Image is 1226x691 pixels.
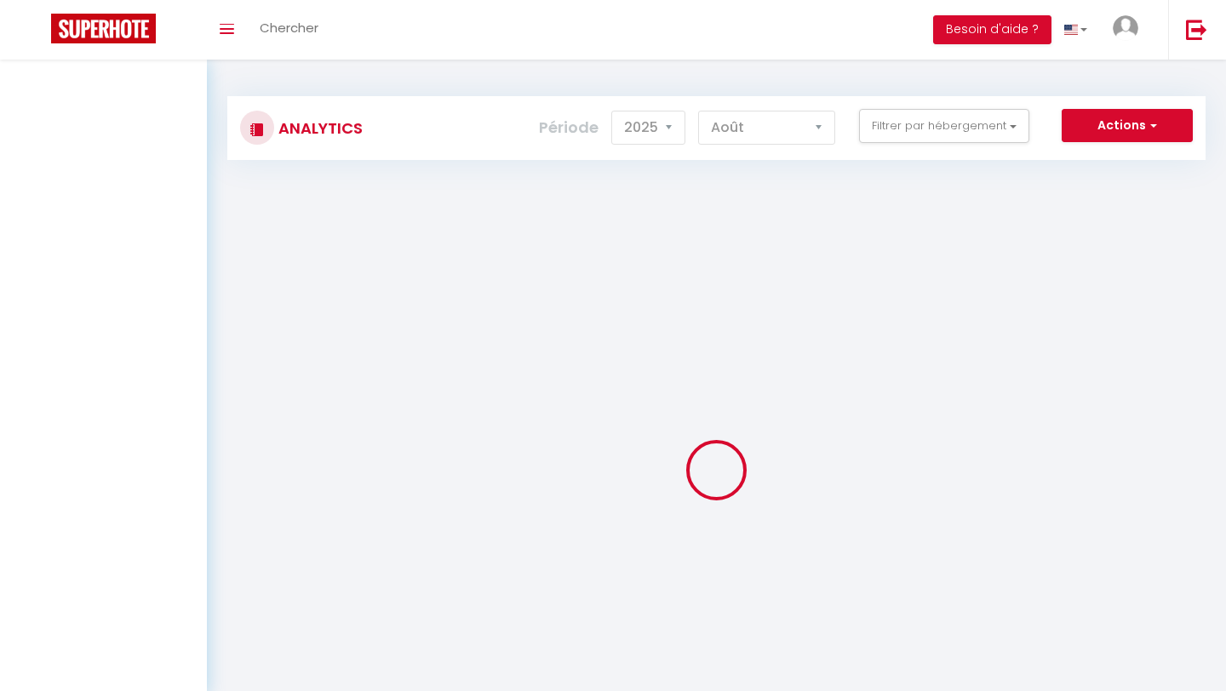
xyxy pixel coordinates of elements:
[1113,15,1138,41] img: ...
[260,19,318,37] span: Chercher
[51,14,156,43] img: Super Booking
[859,109,1029,143] button: Filtrer par hébergement
[1186,19,1207,40] img: logout
[539,109,599,146] label: Période
[274,109,363,147] h3: Analytics
[1062,109,1193,143] button: Actions
[933,15,1051,44] button: Besoin d'aide ?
